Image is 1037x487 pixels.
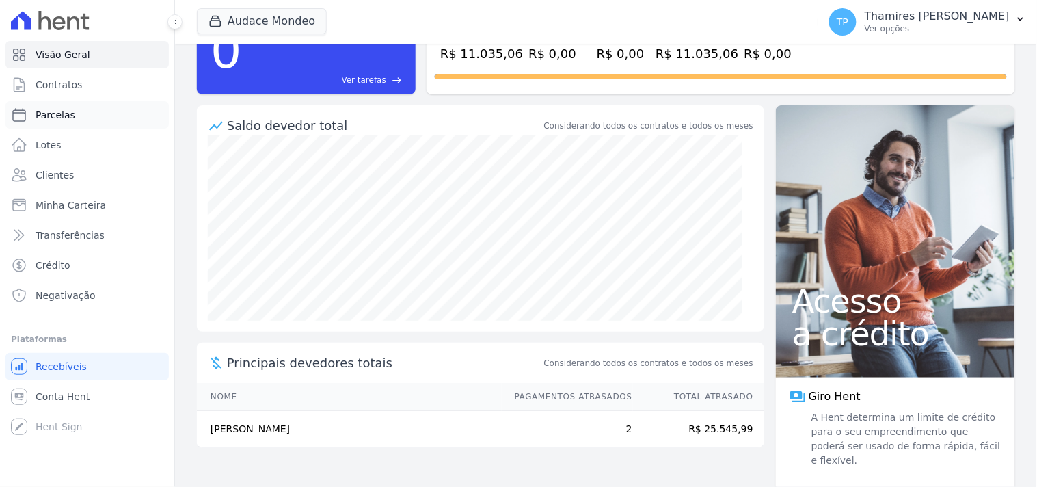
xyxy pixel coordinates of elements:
span: Negativação [36,289,96,302]
a: Parcelas [5,101,169,129]
button: Audace Mondeo [197,8,327,34]
span: TP [837,17,848,27]
div: 0 [211,15,242,86]
a: Recebíveis [5,353,169,380]
span: Ver tarefas [342,74,386,86]
a: Transferências [5,222,169,249]
span: Visão Geral [36,48,90,62]
div: R$ 11.035,06 [656,44,738,63]
span: Minha Carteira [36,198,106,212]
th: Nome [197,383,502,411]
div: R$ 0,00 [597,44,650,63]
span: Considerando todos os contratos e todos os meses [544,357,753,369]
span: Recebíveis [36,360,87,373]
span: Giro Hent [809,389,861,405]
a: Minha Carteira [5,192,169,219]
span: Acesso [792,285,999,317]
p: Ver opções [865,23,1010,34]
span: Lotes [36,138,62,152]
a: Clientes [5,161,169,189]
a: Negativação [5,282,169,309]
span: Clientes [36,168,74,182]
span: Crédito [36,259,70,272]
div: Considerando todos os contratos e todos os meses [544,120,753,132]
button: TP Thamires [PERSON_NAME] Ver opções [818,3,1037,41]
span: Conta Hent [36,390,90,404]
div: R$ 0,00 [744,44,809,63]
a: Visão Geral [5,41,169,68]
p: Thamires [PERSON_NAME] [865,10,1010,23]
a: Lotes [5,131,169,159]
div: Plataformas [11,331,163,347]
span: Principais devedores totais [227,354,541,372]
th: Pagamentos Atrasados [502,383,633,411]
a: Ver tarefas east [247,74,402,86]
span: Contratos [36,78,82,92]
div: Saldo devedor total [227,116,541,135]
span: Parcelas [36,108,75,122]
td: 2 [502,411,633,448]
td: [PERSON_NAME] [197,411,502,448]
a: Conta Hent [5,383,169,410]
span: east [392,75,402,85]
th: Total Atrasado [633,383,764,411]
a: Contratos [5,71,169,98]
div: R$ 0,00 [528,44,591,63]
td: R$ 25.545,99 [633,411,764,448]
span: A Hent determina um limite de crédito para o seu empreendimento que poderá ser usado de forma ráp... [809,410,1001,468]
span: a crédito [792,317,999,350]
span: Transferências [36,228,105,242]
a: Crédito [5,252,169,279]
div: R$ 11.035,06 [440,44,523,63]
